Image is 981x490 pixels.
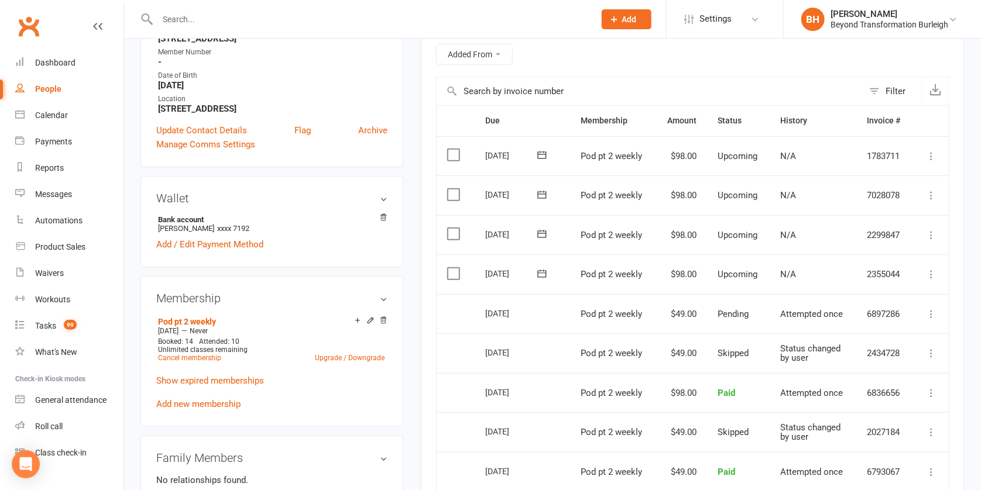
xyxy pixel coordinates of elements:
[15,260,124,287] a: Waivers
[781,388,843,398] span: Attempted once
[656,294,708,334] td: $49.00
[856,373,913,413] td: 6836656
[156,399,241,409] a: Add new membership
[156,292,387,305] h3: Membership
[581,269,642,279] span: Pod pt 2 weekly
[35,111,68,120] div: Calendar
[35,58,76,67] div: Dashboard
[718,269,757,279] span: Upcoming
[35,242,85,251] div: Product Sales
[190,327,208,335] span: Never
[886,84,905,98] div: Filter
[35,448,87,457] div: Class check-in
[656,215,708,255] td: $98.00
[856,294,913,334] td: 6897286
[485,343,539,361] div: [DATE]
[485,185,539,203] div: [DATE]
[781,343,841,364] span: Status changed by user
[35,163,64,172] div: Reports
[581,309,642,319] span: Pod pt 2 weekly
[35,347,77,357] div: What's New
[35,321,56,330] div: Tasks
[158,354,221,362] a: Cancel membership
[437,77,863,105] input: Search by invoice number
[15,287,124,313] a: Workouts
[156,213,387,234] li: [PERSON_NAME]
[718,190,757,201] span: Upcoming
[656,106,708,136] th: Amount
[15,313,124,339] a: Tasks 99
[707,106,770,136] th: Status
[15,155,124,181] a: Reports
[831,9,948,19] div: [PERSON_NAME]
[15,413,124,440] a: Roll call
[622,15,637,24] span: Add
[863,77,921,105] button: Filter
[315,354,385,362] a: Upgrade / Downgrade
[158,103,387,114] strong: [STREET_ADDRESS]
[217,224,249,233] span: xxxx 7192
[781,190,797,201] span: N/A
[656,254,708,294] td: $98.00
[856,136,913,176] td: 1783711
[485,304,539,322] div: [DATE]
[155,326,387,336] div: —
[781,467,843,477] span: Attempted once
[781,269,797,279] span: N/A
[570,106,655,136] th: Membership
[485,383,539,401] div: [DATE]
[656,136,708,176] td: $98.00
[35,295,70,304] div: Workouts
[656,412,708,452] td: $49.00
[156,123,247,137] a: Update Contact Details
[581,467,642,477] span: Pod pt 2 weekly
[699,6,732,32] span: Settings
[158,57,387,67] strong: -
[581,427,642,437] span: Pod pt 2 weekly
[718,151,757,161] span: Upcoming
[581,190,642,201] span: Pod pt 2 weekly
[158,215,382,224] strong: Bank account
[781,151,797,161] span: N/A
[64,320,77,330] span: 99
[581,151,642,161] span: Pod pt 2 weekly
[35,189,72,199] div: Messages
[485,264,539,282] div: [DATE]
[294,123,311,137] a: Flag
[35,422,63,431] div: Roll call
[15,181,124,208] a: Messages
[581,230,642,240] span: Pod pt 2 weekly
[14,12,43,41] a: Clubworx
[15,234,124,260] a: Product Sales
[158,317,216,326] a: Pod pt 2 weekly
[485,422,539,440] div: [DATE]
[485,146,539,164] div: [DATE]
[718,230,757,240] span: Upcoming
[801,8,825,31] div: BH
[781,230,797,240] span: N/A
[158,337,193,346] span: Booked: 14
[35,268,64,278] div: Waivers
[158,70,387,81] div: Date of Birth
[158,346,248,354] span: Unlimited classes remaining
[718,348,749,358] span: Skipped
[656,373,708,413] td: $98.00
[15,339,124,365] a: What's New
[602,9,651,29] button: Add
[158,327,179,335] span: [DATE]
[154,11,586,27] input: Search...
[485,462,539,480] div: [DATE]
[199,337,239,346] span: Attended: 10
[475,106,570,136] th: Due
[831,19,948,30] div: Beyond Transformation Burleigh
[15,440,124,466] a: Class kiosk mode
[856,215,913,255] td: 2299847
[158,94,387,105] div: Location
[358,123,387,137] a: Archive
[35,137,72,146] div: Payments
[158,47,387,58] div: Member Number
[718,309,749,319] span: Pending
[581,388,642,398] span: Pod pt 2 weekly
[485,225,539,243] div: [DATE]
[156,451,387,464] h3: Family Members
